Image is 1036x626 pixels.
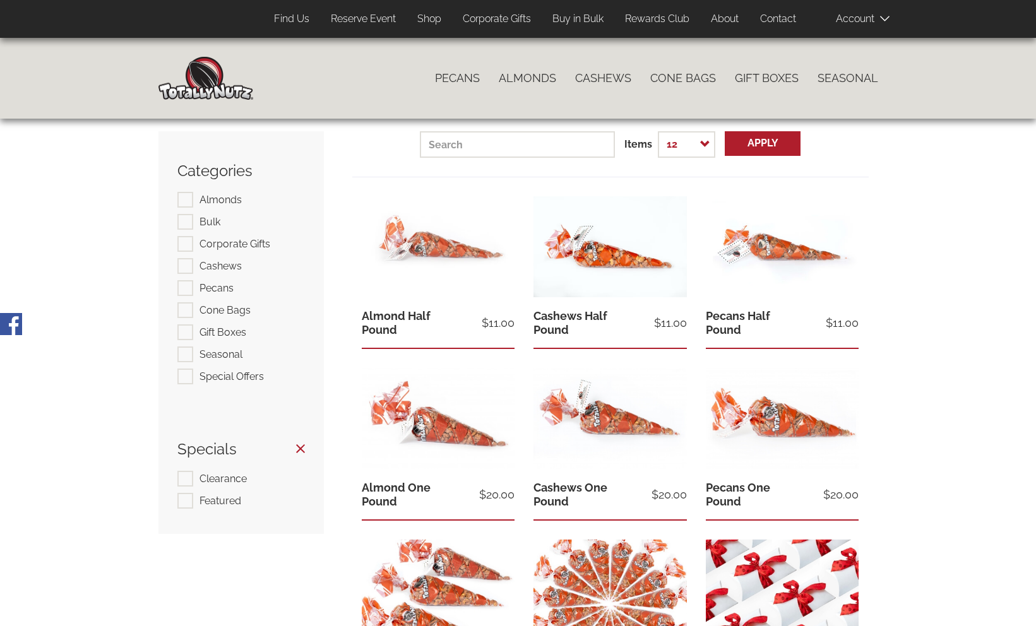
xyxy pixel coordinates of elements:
[641,65,725,92] a: Cone Bags
[177,163,306,179] h3: Categories
[362,481,431,508] a: Almond One Pound
[701,7,748,32] a: About
[706,481,770,508] a: Pecans One Pound
[533,481,607,508] a: Cashews One Pound
[408,7,451,32] a: Shop
[543,7,613,32] a: Buy in Bulk
[533,196,686,298] img: half pound of cinnamon roasted cashews
[199,304,251,316] span: Cone Bags
[725,131,801,156] button: Apply
[199,282,234,294] span: Pecans
[199,326,246,338] span: Gift Boxes
[706,196,859,298] img: half pound of cinnamon roasted pecans
[533,309,607,336] a: Cashews Half Pound
[566,65,641,92] a: Cashews
[706,309,770,336] a: Pecans Half Pound
[533,368,686,469] img: 1 pound of freshly roasted cinnamon glazed cashews in a totally nutz poly bag
[489,65,566,92] a: Almonds
[725,65,808,92] a: Gift Boxes
[362,309,431,336] a: Almond Half Pound
[199,260,242,272] span: Cashews
[199,473,247,485] span: Clearance
[616,7,699,32] a: Rewards Club
[199,216,220,228] span: Bulk
[199,194,242,206] span: Almonds
[453,7,540,32] a: Corporate Gifts
[158,57,253,100] img: Home
[199,238,270,250] span: Corporate Gifts
[420,131,615,158] input: Search
[362,368,515,469] img: one pound of cinnamon-sugar glazed almonds inside a red and clear Totally Nutz poly bag
[624,138,652,152] label: Items
[265,7,319,32] a: Find Us
[362,196,515,297] img: half pound of cinnamon-sugar glazed almonds inside a red and clear Totally Nutz poly bag
[706,368,859,470] img: 1 pound of freshly roasted cinnamon glazed pecans in a totally nutz poly bag
[199,348,242,360] span: Seasonal
[808,65,888,92] a: Seasonal
[177,441,306,458] h3: Specials
[199,495,241,507] span: Featured
[199,370,264,382] span: Special Offers
[426,65,489,92] a: Pecans
[321,7,405,32] a: Reserve Event
[751,7,806,32] a: Contact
